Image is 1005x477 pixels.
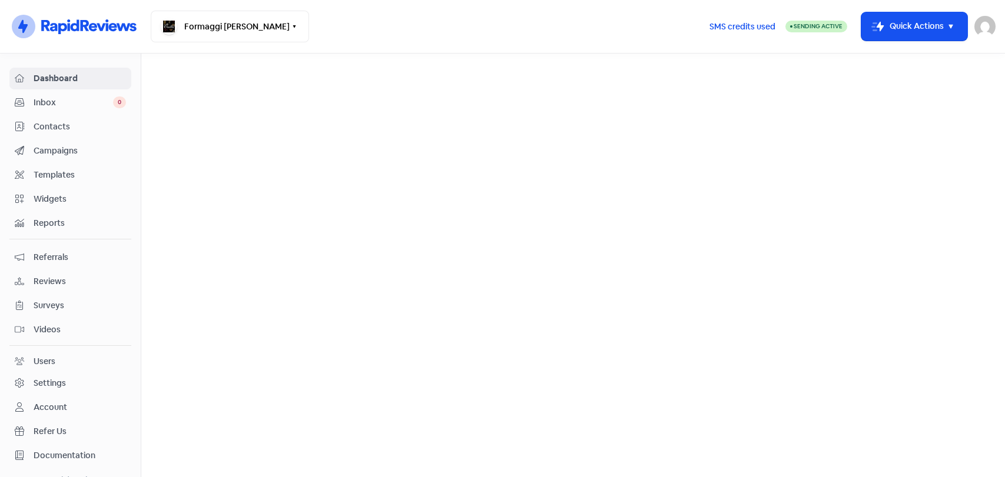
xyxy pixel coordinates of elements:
[34,145,126,157] span: Campaigns
[34,193,126,205] span: Widgets
[9,116,131,138] a: Contacts
[9,246,131,268] a: Referrals
[794,22,843,30] span: Sending Active
[34,169,126,181] span: Templates
[699,19,785,32] a: SMS credits used
[9,164,131,186] a: Templates
[34,401,67,413] div: Account
[34,72,126,85] span: Dashboard
[9,319,131,341] a: Videos
[151,11,309,42] button: Formaggi [PERSON_NAME]
[9,68,131,89] a: Dashboard
[34,121,126,133] span: Contacts
[34,355,55,368] div: Users
[34,96,113,109] span: Inbox
[9,372,131,394] a: Settings
[34,275,126,288] span: Reviews
[9,295,131,316] a: Surveys
[34,299,126,312] span: Surveys
[34,377,66,389] div: Settings
[34,323,126,336] span: Videos
[974,16,996,37] img: User
[709,21,775,33] span: SMS credits used
[34,425,126,438] span: Refer Us
[861,12,967,41] button: Quick Actions
[9,188,131,210] a: Widgets
[9,140,131,162] a: Campaigns
[9,445,131,466] a: Documentation
[785,19,847,34] a: Sending Active
[9,271,131,292] a: Reviews
[34,251,126,263] span: Referrals
[9,92,131,114] a: Inbox 0
[9,351,131,372] a: Users
[113,96,126,108] span: 0
[9,396,131,418] a: Account
[9,421,131,442] a: Refer Us
[34,449,126,462] span: Documentation
[9,212,131,234] a: Reports
[34,217,126,229] span: Reports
